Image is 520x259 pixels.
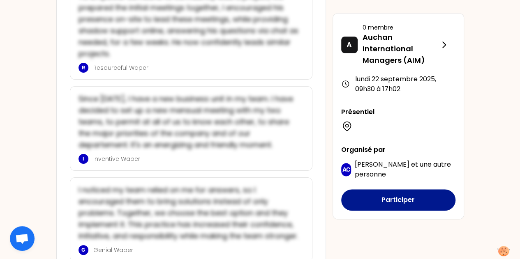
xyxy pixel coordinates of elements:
p: 0 membre [363,23,439,32]
p: Organisé par [341,145,455,155]
p: I [83,156,84,162]
div: lundi 22 septembre 2025 , 09h30 à 17h02 [341,74,455,94]
p: A [347,39,352,50]
p: AC [342,165,350,174]
div: Open chat [10,226,35,251]
button: Participer [341,189,455,211]
p: Inventive Waper [93,155,299,163]
p: R [82,64,85,71]
p: Genial Waper [93,246,299,254]
p: Resourceful Waper [93,64,299,72]
p: I noticed my team relied on me for answers, so I encouraged them to bring solutions instead of on... [79,184,299,242]
p: Since [DATE], I have a new business unit in my team. I have decided to set up a new mensual meeti... [79,93,299,151]
p: Présentiel [341,107,455,117]
p: et [354,160,455,179]
span: une autre personne [354,160,451,179]
p: Auchan International Managers (AIM) [363,32,439,66]
p: G [81,247,85,253]
span: [PERSON_NAME] [354,160,409,169]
